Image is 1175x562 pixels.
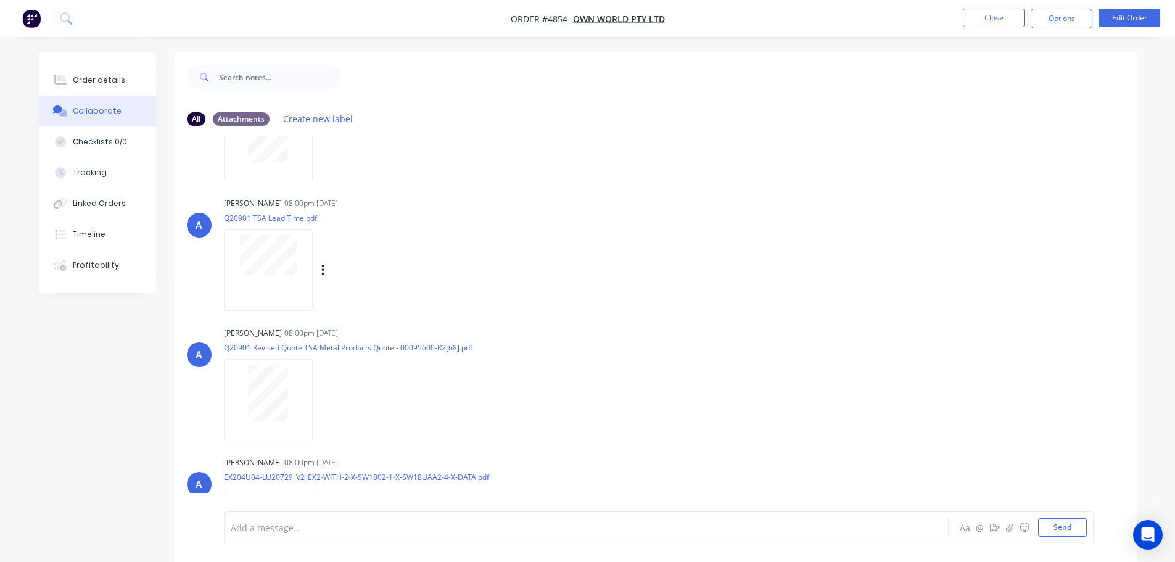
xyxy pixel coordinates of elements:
span: Order #4854 - [511,13,573,25]
button: Aa [958,520,973,535]
button: Send [1038,518,1087,537]
button: Timeline [39,219,156,250]
div: All [187,112,205,126]
div: Order details [73,75,125,86]
div: Tracking [73,167,107,178]
p: EX204U04-LU20729_V2_EX2-WITH-2-X-SW1802-1-X-SW18UAA2-4-X-DATA.pdf [224,472,489,482]
div: A [196,477,202,492]
button: Order details [39,65,156,96]
p: Q20901 TSA Lead Time.pdf [224,213,450,223]
div: Linked Orders [73,198,126,209]
div: 08:00pm [DATE] [284,328,338,339]
div: [PERSON_NAME] [224,198,282,209]
div: Profitability [73,260,119,271]
button: Close [963,9,1025,27]
button: Tracking [39,157,156,188]
button: Profitability [39,250,156,281]
div: [PERSON_NAME] [224,328,282,339]
div: [PERSON_NAME] [224,457,282,468]
input: Search notes... [219,65,341,89]
div: 08:00pm [DATE] [284,457,338,468]
div: Open Intercom Messenger [1133,520,1163,550]
button: Collaborate [39,96,156,126]
button: Linked Orders [39,188,156,219]
button: ☺ [1017,520,1032,535]
div: A [196,218,202,233]
div: A [196,347,202,362]
a: Own World Pty Ltd [573,13,665,25]
img: Factory [22,9,41,28]
div: 08:00pm [DATE] [284,198,338,209]
p: Q20901 Revised Quote TSA Metal Products Quote - 00095600-R2[68].pdf [224,342,472,353]
button: Options [1031,9,1092,28]
button: Checklists 0/0 [39,126,156,157]
div: Checklists 0/0 [73,136,127,147]
button: @ [973,520,987,535]
button: Create new label [277,110,360,127]
div: Collaborate [73,105,122,117]
button: Edit Order [1099,9,1160,27]
div: Attachments [213,112,270,126]
div: Timeline [73,229,105,240]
